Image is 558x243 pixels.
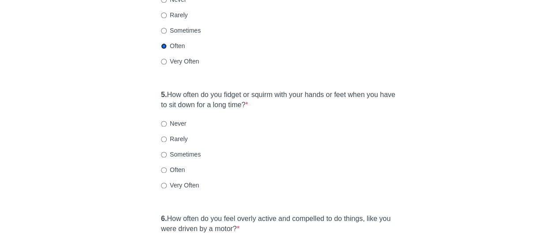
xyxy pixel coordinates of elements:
[161,167,167,173] input: Often
[161,12,167,18] input: Rarely
[161,43,167,49] input: Often
[161,183,167,188] input: Very Often
[161,150,201,159] label: Sometimes
[161,119,186,128] label: Never
[161,90,397,110] label: How often do you fidget or squirm with your hands or feet when you have to sit down for a long time?
[161,41,185,50] label: Often
[161,165,185,174] label: Often
[161,57,199,66] label: Very Often
[161,121,167,127] input: Never
[161,11,187,19] label: Rarely
[161,91,167,98] strong: 5.
[161,26,201,35] label: Sometimes
[161,59,167,64] input: Very Often
[161,181,199,190] label: Very Often
[161,135,187,143] label: Rarely
[161,152,167,157] input: Sometimes
[161,215,167,222] strong: 6.
[161,136,167,142] input: Rarely
[161,28,167,34] input: Sometimes
[161,214,397,234] label: How often do you feel overly active and compelled to do things, like you were driven by a motor?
